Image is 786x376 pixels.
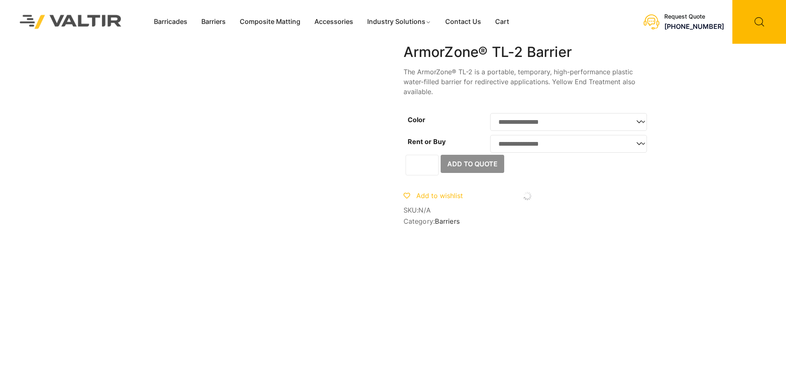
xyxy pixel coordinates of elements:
[406,155,439,175] input: Product quantity
[307,16,360,28] a: Accessories
[488,16,516,28] a: Cart
[194,16,233,28] a: Barriers
[404,44,651,61] h1: ArmorZone® TL-2 Barrier
[438,16,488,28] a: Contact Us
[147,16,194,28] a: Barricades
[404,67,651,97] p: The ArmorZone® TL-2 is a portable, temporary, high-performance plastic water-filled barrier for r...
[664,13,724,20] div: Request Quote
[664,22,724,31] a: [PHONE_NUMBER]
[404,206,651,214] span: SKU:
[404,218,651,225] span: Category:
[360,16,438,28] a: Industry Solutions
[233,16,307,28] a: Composite Matting
[435,217,460,225] a: Barriers
[408,116,425,124] label: Color
[408,137,446,146] label: Rent or Buy
[418,206,431,214] span: N/A
[9,4,132,39] img: Valtir Rentals
[441,155,504,173] button: Add to Quote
